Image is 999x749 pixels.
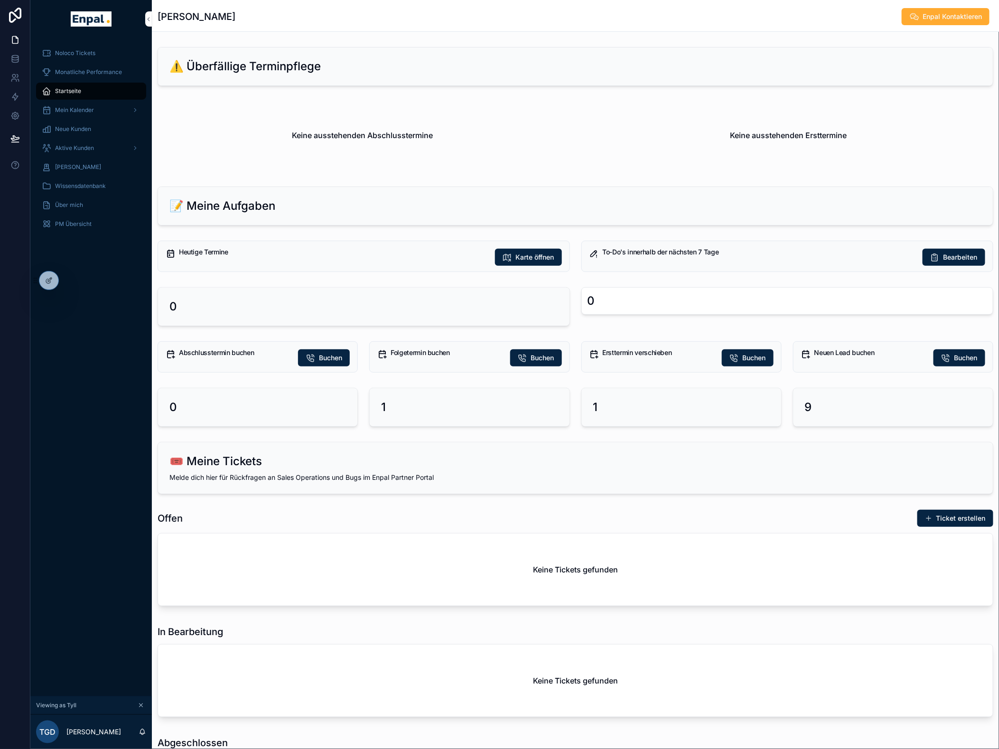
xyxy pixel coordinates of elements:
h5: Folgetermin buchen [391,349,502,356]
button: Karte öffnen [495,249,562,266]
span: [PERSON_NAME] [55,163,101,171]
h2: 9 [805,400,812,415]
h2: Keine ausstehenden Abschlusstermine [292,130,433,141]
span: Neue Kunden [55,125,91,133]
a: Aktive Kunden [36,140,146,157]
h1: Offen [158,512,183,525]
a: Mein Kalender [36,102,146,119]
span: Karte öffnen [516,253,554,262]
span: Mein Kalender [55,106,94,114]
h2: Keine ausstehenden Ersttermine [730,130,847,141]
div: 0 [588,293,595,309]
h5: Ersttermin verschieben [603,349,714,356]
span: Noloco Tickets [55,49,95,57]
span: Enpal Kontaktieren [923,12,982,21]
span: Aktive Kunden [55,144,94,152]
button: Buchen [934,349,985,366]
span: Monatliche Performance [55,68,122,76]
span: Wissensdatenbank [55,182,106,190]
span: TgD [39,726,56,738]
button: Ticket erstellen [917,510,993,527]
a: Neue Kunden [36,121,146,138]
a: Startseite [36,83,146,100]
span: Startseite [55,87,81,95]
img: App logo [71,11,111,27]
a: Wissensdatenbank [36,178,146,195]
button: Enpal Kontaktieren [902,8,990,25]
h2: 🎟️ Meine Tickets [169,454,262,469]
h2: 📝 Meine Aufgaben [169,198,275,214]
h1: In Bearbeitung [158,625,223,638]
a: Noloco Tickets [36,45,146,62]
button: Buchen [722,349,774,366]
h5: Abschlusstermin buchen [179,349,290,356]
h2: Keine Tickets gefunden [533,675,618,686]
a: Über mich [36,197,146,214]
button: Bearbeiten [923,249,985,266]
h5: Neuen Lead buchen [814,349,926,356]
a: [PERSON_NAME] [36,159,146,176]
a: Monatliche Performance [36,64,146,81]
span: Buchen [954,353,978,363]
span: Melde dich hier für Rückfragen an Sales Operations und Bugs im Enpal Partner Portal [169,473,434,481]
h2: ⚠️ Überfällige Terminpflege [169,59,321,74]
h2: 1 [381,400,386,415]
span: Viewing as Tyll [36,702,76,709]
h5: Heutige Termine [179,249,487,255]
h2: 0 [169,400,177,415]
span: Über mich [55,201,83,209]
span: Buchen [743,353,766,363]
h2: 0 [169,299,177,314]
h5: To-Do's innerhalb der nächsten 7 Tage [603,249,915,255]
h2: Keine Tickets gefunden [533,564,618,575]
button: Buchen [298,349,350,366]
h2: 1 [593,400,598,415]
h1: [PERSON_NAME] [158,10,235,23]
p: [PERSON_NAME] [66,727,121,737]
span: Buchen [531,353,554,363]
div: scrollable content [30,38,152,245]
button: Buchen [510,349,562,366]
span: Buchen [319,353,342,363]
span: Bearbeiten [943,253,978,262]
a: PM Übersicht [36,215,146,233]
span: PM Übersicht [55,220,92,228]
